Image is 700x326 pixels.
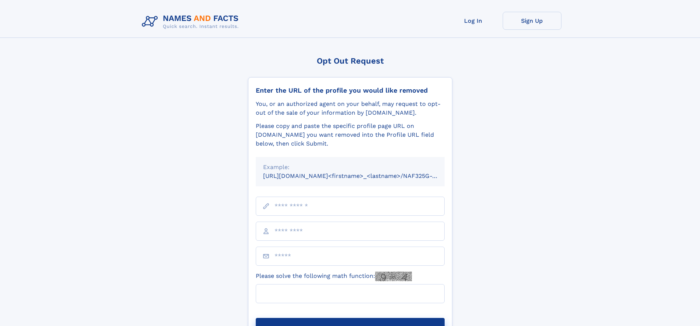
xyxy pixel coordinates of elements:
[248,56,452,65] div: Opt Out Request
[139,12,245,32] img: Logo Names and Facts
[263,172,459,179] small: [URL][DOMAIN_NAME]<firstname>_<lastname>/NAF325G-xxxxxxxx
[263,163,437,172] div: Example:
[256,122,445,148] div: Please copy and paste the specific profile page URL on [DOMAIN_NAME] you want removed into the Pr...
[256,272,412,281] label: Please solve the following math function:
[256,100,445,117] div: You, or an authorized agent on your behalf, may request to opt-out of the sale of your informatio...
[503,12,561,30] a: Sign Up
[444,12,503,30] a: Log In
[256,86,445,94] div: Enter the URL of the profile you would like removed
